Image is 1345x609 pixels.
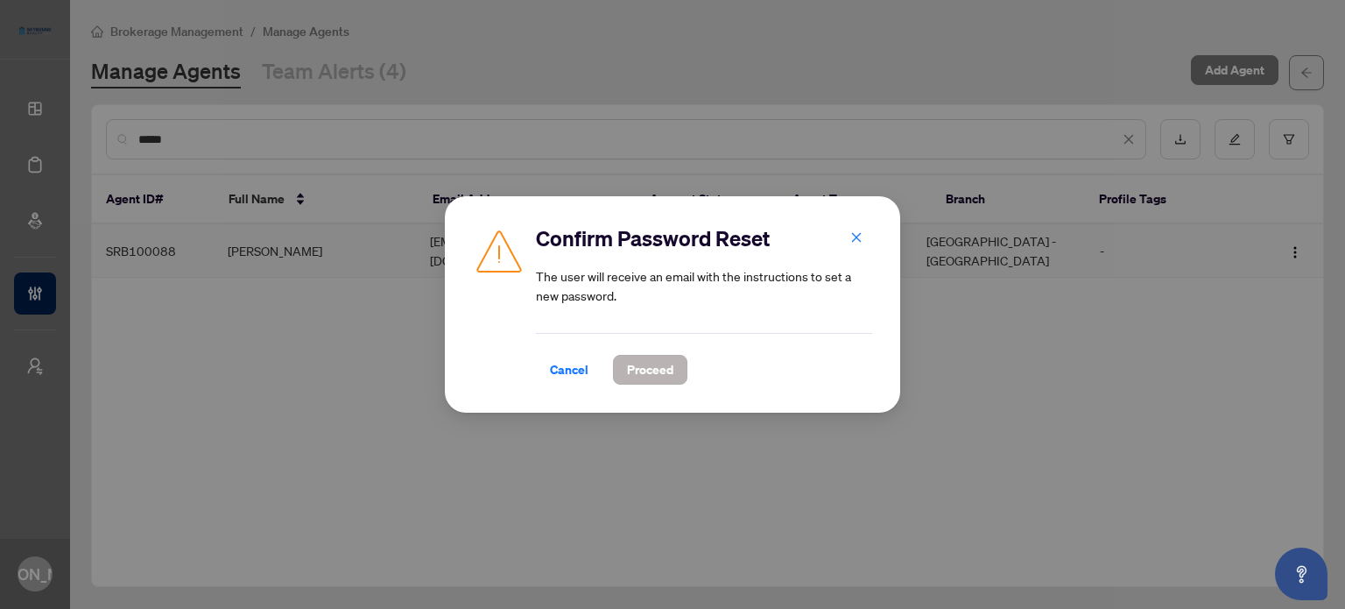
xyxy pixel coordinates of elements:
button: Cancel [536,355,602,385]
button: Open asap [1275,548,1327,600]
span: Proceed [627,356,673,384]
h2: Confirm Password Reset [536,224,872,252]
article: The user will receive an email with the instructions to set a new password. [536,266,872,305]
span: close [850,231,863,244]
button: Proceed [613,355,687,385]
img: Caution Icon [473,224,525,277]
span: Cancel [550,356,588,384]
